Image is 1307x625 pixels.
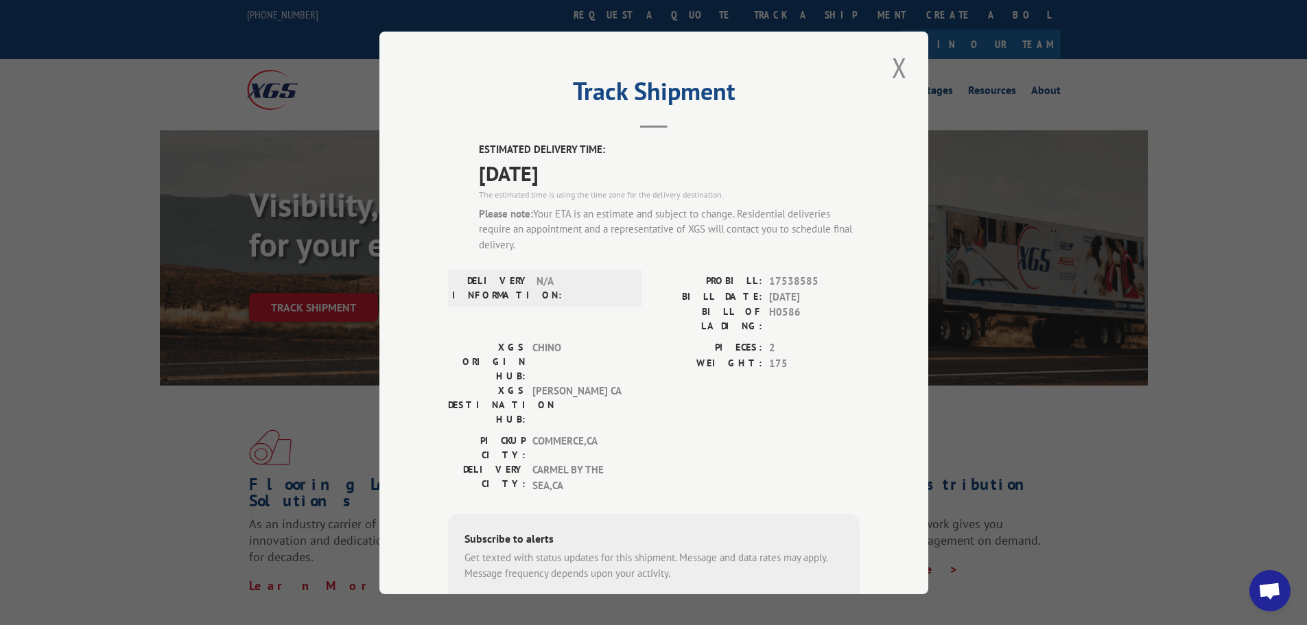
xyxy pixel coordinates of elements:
[464,550,843,581] div: Get texted with status updates for this shipment. Message and data rates may apply. Message frequ...
[654,289,762,305] label: BILL DATE:
[479,142,860,158] label: ESTIMATED DELIVERY TIME:
[769,289,860,305] span: [DATE]
[769,274,860,290] span: 17538585
[1249,570,1291,611] a: Open chat
[448,434,526,462] label: PICKUP CITY:
[532,384,625,427] span: [PERSON_NAME] CA
[452,274,530,303] label: DELIVERY INFORMATION:
[654,355,762,371] label: WEIGHT:
[448,340,526,384] label: XGS ORIGIN HUB:
[532,434,625,462] span: COMMERCE , CA
[479,206,860,252] div: Your ETA is an estimate and subject to change. Residential deliveries require an appointment and ...
[448,82,860,108] h2: Track Shipment
[888,49,911,86] button: Close modal
[479,157,860,188] span: [DATE]
[769,305,860,333] span: H0586
[654,305,762,333] label: BILL OF LADING:
[448,384,526,427] label: XGS DESTINATION HUB:
[479,207,533,220] strong: Please note:
[448,462,526,493] label: DELIVERY CITY:
[769,355,860,371] span: 175
[532,462,625,493] span: CARMEL BY THE SEA , CA
[532,340,625,384] span: CHINO
[654,340,762,356] label: PIECES:
[654,274,762,290] label: PROBILL:
[479,188,860,200] div: The estimated time is using the time zone for the delivery destination.
[464,530,843,550] div: Subscribe to alerts
[537,274,629,303] span: N/A
[769,340,860,356] span: 2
